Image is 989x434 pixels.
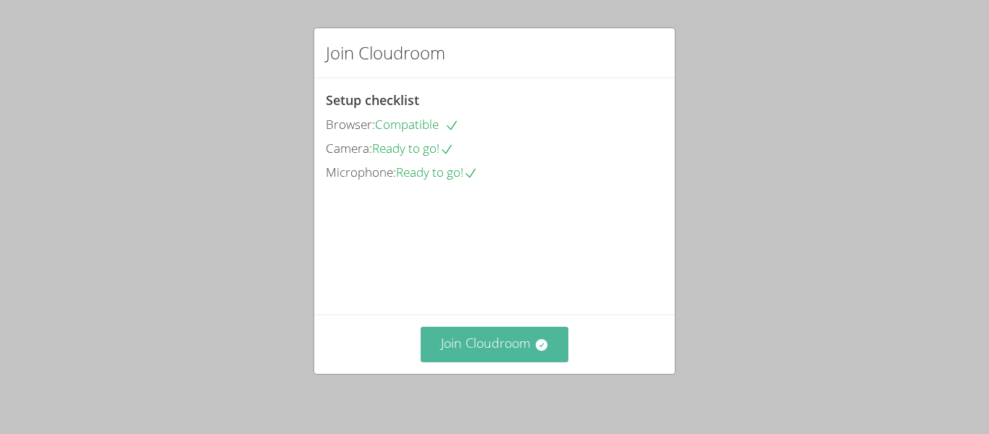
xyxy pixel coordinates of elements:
button: Join Cloudroom [421,327,569,362]
span: Compatible [375,116,459,133]
span: Setup checklist [326,91,419,109]
span: Camera: [326,140,372,157]
span: Microphone: [326,164,396,180]
span: Ready to go! [396,164,478,180]
span: Browser: [326,116,375,133]
h2: Join Cloudroom [326,40,445,66]
span: Ready to go! [372,140,454,157]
